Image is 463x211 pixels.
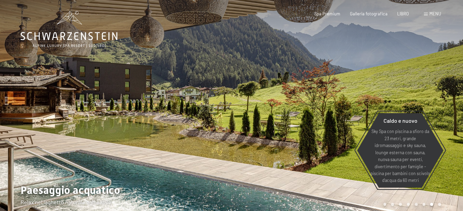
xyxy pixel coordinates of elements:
[314,11,340,16] a: Spa Premium
[399,203,402,206] div: Pagina 3 della giostra
[430,203,433,206] div: Carousel Page 7 (Current Slide)
[381,203,441,206] div: Paginazione carosello
[383,117,417,124] font: Caldo e nuovo
[423,203,426,206] div: Pagina 6 della giostra
[370,129,430,183] font: Sky Spa con piscina a sfioro da 23 metri, grande idromassaggio e sky sauna, lounge esterna con sa...
[407,203,410,206] div: Pagina 4 del carosello
[397,11,409,16] a: LIBRO
[415,203,418,206] div: Pagina 5 della giostra
[391,203,394,206] div: Carousel Page 2
[429,11,441,16] font: menu
[357,113,444,188] a: Caldo e nuovo Sky Spa con piscina a sfioro da 23 metri, grande idromassaggio e sky sauna, lounge ...
[383,203,387,206] div: Carousel Page 1
[350,11,388,16] a: Galleria fotografica
[438,203,441,206] div: Carousel Page 8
